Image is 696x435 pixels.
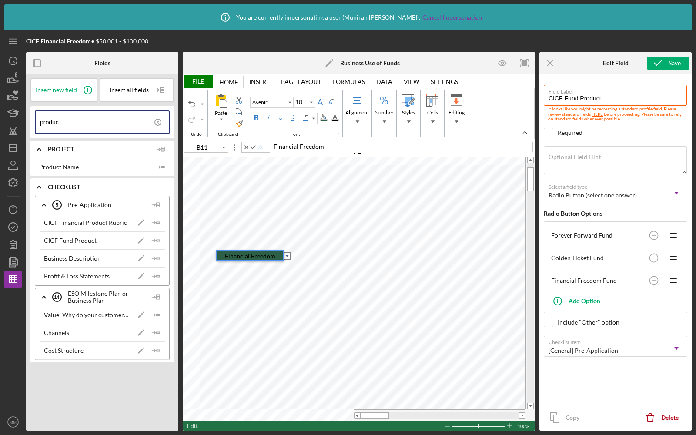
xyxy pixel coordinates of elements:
[421,92,444,127] div: Cells
[639,409,687,426] button: Delete
[234,118,245,129] label: Format Painter
[294,97,315,108] div: Font Size
[275,113,286,123] label: Underline
[213,109,229,117] div: Paste
[214,7,482,28] div: You are currently impersonating a user ( Munirah [PERSON_NAME] ).
[288,132,302,137] div: Font
[318,113,329,123] div: Background Color
[343,92,371,127] div: Alignment
[425,109,440,117] div: Cells
[250,97,294,108] div: Font Family
[372,92,396,127] div: Number
[187,421,198,431] div: In Edit mode
[251,113,261,123] label: Bold
[398,75,425,88] div: View
[54,294,60,300] tspan: 14
[187,99,197,109] div: Undo
[183,75,213,88] div: File
[214,76,244,88] div: Home
[558,129,582,136] div: Required
[189,132,204,137] div: Undo
[300,113,317,124] div: Border
[44,347,84,354] div: Cost Structure
[225,252,275,260] span: Financial Freedom
[565,409,579,426] div: Copy
[184,90,208,137] div: Undo
[187,422,198,429] span: Edit
[661,409,679,426] div: Delete
[544,106,687,123] div: It looks like you might be recreating a standard profile field. Please review standard fields bef...
[544,210,602,217] b: Radio Button Options
[10,420,17,425] text: MM
[422,14,482,21] a: Cancel Impersonation
[281,78,321,85] div: Page Layout
[518,422,531,431] span: 100%
[94,60,110,67] div: Fields
[335,130,341,137] div: indicatorFonts
[669,57,681,70] div: Save
[340,60,400,67] b: Business Use of Funds
[36,87,77,94] span: Insert new field
[48,146,152,153] span: Project
[444,422,451,431] div: Zoom Out
[544,409,588,426] button: Copy
[549,192,637,199] div: Radio Button (select one answer)
[250,144,257,151] button: Commit Edit
[558,319,619,326] div: Include "Other" option
[551,277,645,284] div: Financial Freedom Fund
[44,311,130,318] div: Value: Why do your customers buy your product?
[48,184,170,191] span: Checklist
[26,37,91,45] b: CICF Financial Freedom
[425,75,464,88] div: Settings
[198,99,205,109] div: undoList
[404,78,419,85] div: View
[373,109,395,117] div: Number
[234,95,244,105] div: Cut
[283,252,291,260] input: v
[431,78,458,85] div: Settings
[452,421,506,431] div: Zoom
[243,144,250,151] button: Cancel Edit
[478,424,479,428] div: Zoom
[249,78,270,85] div: Insert
[275,75,327,88] div: Page Layout
[315,97,326,107] div: Increase Font Size
[274,143,324,150] span: Financial Freedom
[248,90,343,137] div: Font
[344,109,371,117] div: Alignment
[219,79,238,86] div: Home
[506,421,513,431] div: Zoom In
[371,75,398,88] div: Data
[44,329,69,336] div: Channels
[216,132,240,137] div: Clipboard
[551,254,645,261] div: Golden Ticket Fund
[329,113,341,123] div: Font Color
[44,219,127,226] div: CICF Financial Product Rubric
[647,57,689,70] button: Save
[400,109,417,117] div: Styles
[44,237,97,244] div: CICF Fund Product
[327,75,371,88] div: Formulas
[518,421,531,431] div: Zoom level
[210,92,232,126] div: Paste All
[110,87,149,94] span: Insert all fields
[26,38,148,45] div: • $50,001 - $100,000
[4,413,22,431] button: MM
[397,92,420,127] div: Styles
[263,113,274,123] label: Italic
[39,164,79,171] div: Product Name
[234,107,244,117] div: Copy
[53,286,147,308] div: ESO Milestone Plan or Business Plan
[244,75,275,88] div: Insert
[44,255,101,262] div: Business Description
[549,154,601,161] label: Optional Field Hint
[551,232,645,239] div: Forever Forward Fund
[603,60,629,67] div: Edit Field
[376,78,392,85] div: Data
[332,78,365,85] div: Formulas
[40,111,169,133] input: Search for an existing field
[56,202,58,207] tspan: 5
[549,85,687,95] label: Field Label
[592,111,603,117] a: HERE
[44,273,110,280] div: Profit & Loss Statements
